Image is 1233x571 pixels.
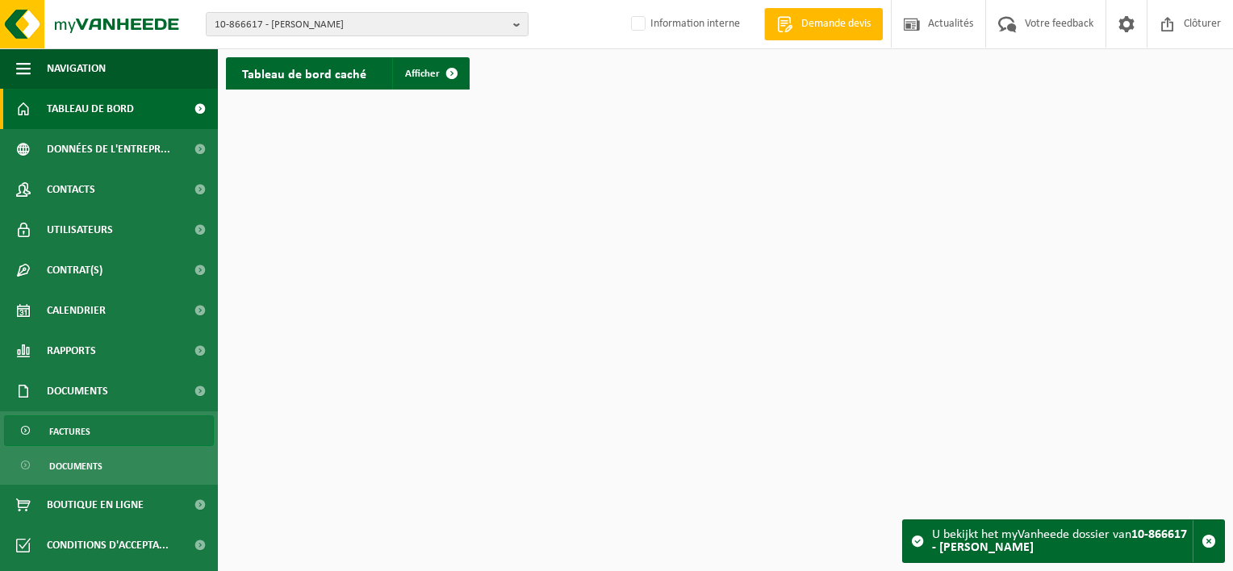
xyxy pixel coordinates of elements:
span: Contacts [47,169,95,210]
span: Tableau de bord [47,89,134,129]
span: 10-866617 - [PERSON_NAME] [215,13,507,37]
span: Afficher [405,69,440,79]
a: Demande devis [764,8,883,40]
div: U bekijkt het myVanheede dossier van [932,520,1193,562]
a: Factures [4,415,214,446]
a: Afficher [392,57,468,90]
span: Documents [49,451,102,481]
label: Information interne [628,12,740,36]
h2: Tableau de bord caché [226,57,382,89]
span: Calendrier [47,290,106,331]
button: 10-866617 - [PERSON_NAME] [206,12,529,36]
span: Boutique en ligne [47,485,144,525]
span: Données de l'entrepr... [47,129,170,169]
span: Rapports [47,331,96,371]
span: Utilisateurs [47,210,113,250]
span: Navigation [47,48,106,89]
a: Documents [4,450,214,481]
span: Factures [49,416,90,447]
strong: 10-866617 - [PERSON_NAME] [932,528,1187,554]
span: Demande devis [797,16,875,32]
span: Conditions d'accepta... [47,525,169,565]
span: Contrat(s) [47,250,102,290]
span: Documents [47,371,108,411]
